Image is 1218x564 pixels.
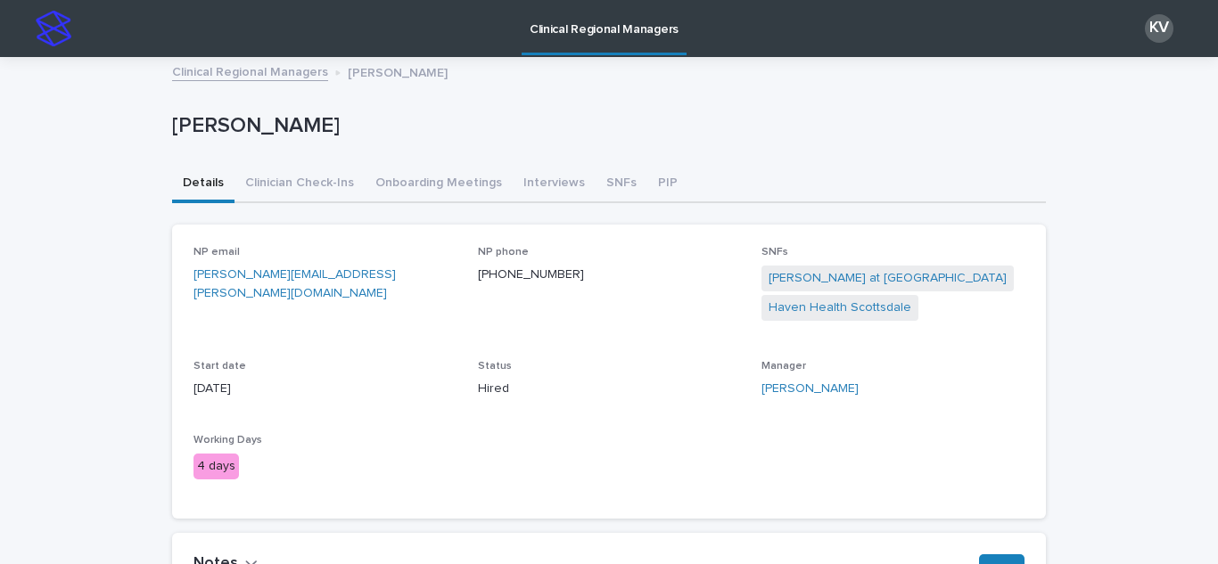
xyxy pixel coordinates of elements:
a: [PERSON_NAME][EMAIL_ADDRESS][PERSON_NAME][DOMAIN_NAME] [193,268,396,299]
span: Start date [193,361,246,372]
button: Clinician Check-Ins [235,166,365,203]
span: Status [478,361,512,372]
button: SNFs [596,166,647,203]
a: [PERSON_NAME] [761,380,859,398]
p: [DATE] [193,380,457,398]
span: NP email [193,247,240,257]
p: [PERSON_NAME] [348,61,448,81]
span: SNFs [761,247,788,257]
button: PIP [647,166,688,203]
div: KV [1145,14,1173,43]
img: stacker-logo-s-only.png [36,11,71,46]
a: Haven Health Scottsdale [769,298,911,317]
a: [PHONE_NUMBER] [478,268,584,281]
p: [PERSON_NAME] [172,113,1039,139]
span: Working Days [193,435,262,445]
button: Details [172,166,235,203]
a: Clinical Regional Managers [172,61,328,81]
span: Manager [761,361,806,372]
button: Interviews [513,166,596,203]
span: NP phone [478,247,529,257]
div: 4 days [193,454,239,479]
a: [PERSON_NAME] at [GEOGRAPHIC_DATA] [769,269,1007,288]
p: Hired [478,380,741,398]
button: Onboarding Meetings [365,166,513,203]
